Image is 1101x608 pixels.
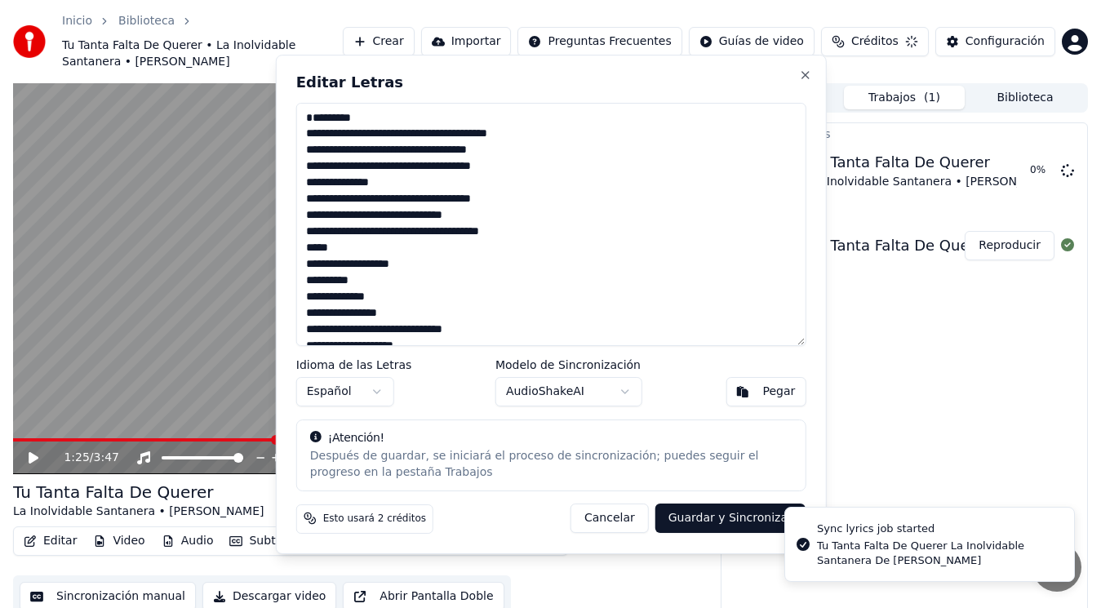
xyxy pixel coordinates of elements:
[726,377,806,406] button: Pegar
[655,504,806,533] button: Guardar y Sincronizar
[570,504,649,533] button: Cancelar
[295,75,806,90] h2: Editar Letras
[495,359,642,371] label: Modelo de Sincronización
[309,430,792,446] div: ¡Atención!
[309,448,792,481] div: Después de guardar, se iniciará el proceso de sincronización; puedes seguir el progreso en la pes...
[322,512,425,525] span: Esto usará 2 créditos
[762,384,795,400] div: Pegar
[295,359,411,371] label: Idioma de las Letras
